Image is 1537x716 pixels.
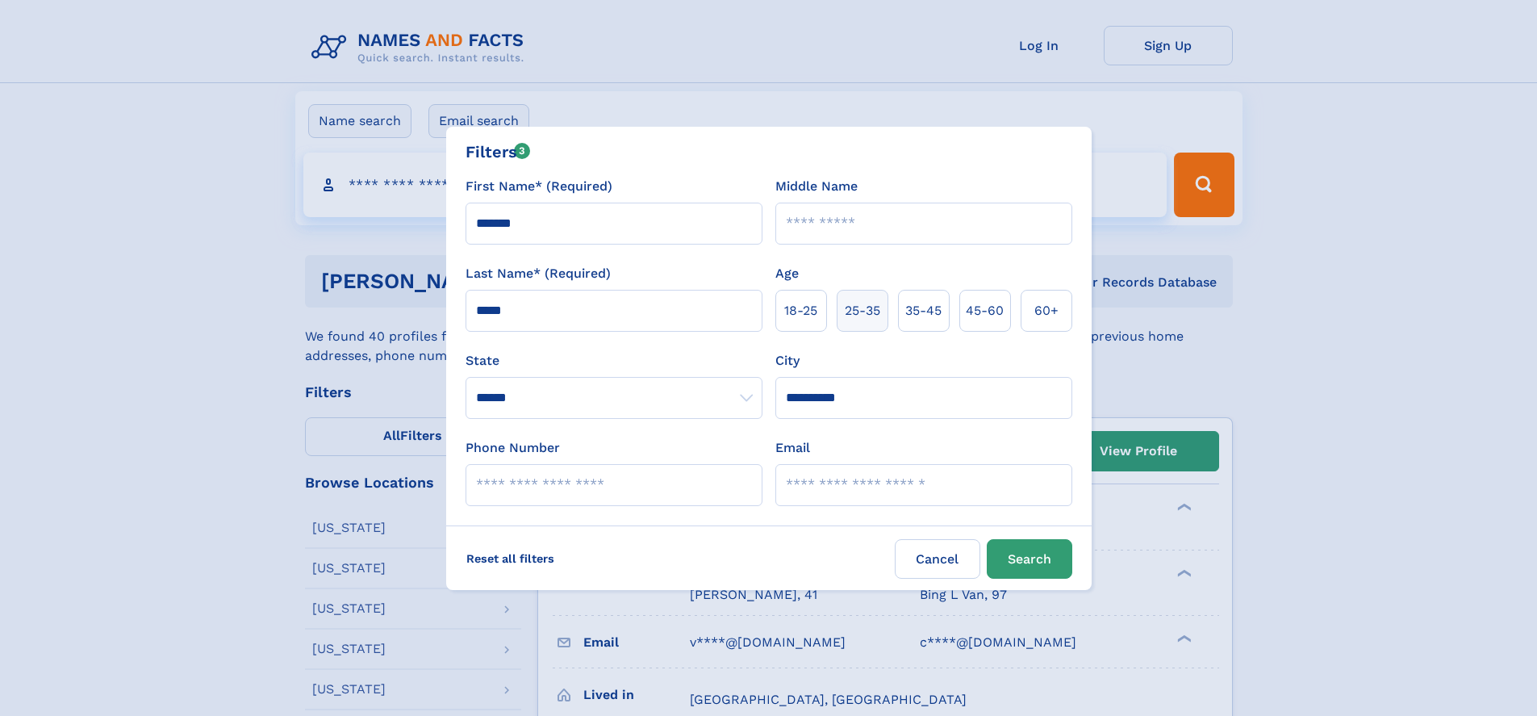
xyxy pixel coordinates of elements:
span: 25‑35 [845,301,880,320]
span: 60+ [1034,301,1059,320]
label: Middle Name [775,177,858,196]
label: City [775,351,800,371]
label: State [466,351,762,371]
span: 35‑45 [905,301,942,320]
button: Search [987,539,1072,579]
label: Age [775,264,799,283]
label: Phone Number [466,438,560,458]
label: First Name* (Required) [466,177,612,196]
div: Filters [466,140,531,164]
label: Email [775,438,810,458]
label: Cancel [895,539,980,579]
label: Reset all filters [456,539,565,578]
span: 45‑60 [966,301,1004,320]
label: Last Name* (Required) [466,264,611,283]
span: 18‑25 [784,301,817,320]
